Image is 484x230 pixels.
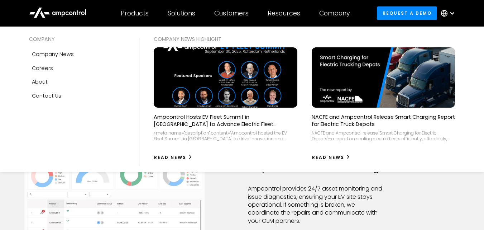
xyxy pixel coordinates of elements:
div: Products [121,9,149,17]
a: Request a demo [377,6,437,20]
div: Customers [214,9,249,17]
div: Resources [268,9,300,17]
div: COMPANY NEWS Highlight [154,35,455,43]
div: Careers [32,64,53,72]
div: Read News [154,154,186,161]
div: Company [319,9,350,17]
div: Contact Us [32,92,61,100]
div: NACFE and Ampcontrol release 'Smart Charging for Electric Depots'—a report on scaling electric fl... [312,130,455,141]
a: About [29,75,125,89]
a: Careers [29,61,125,75]
div: Read News [312,154,344,161]
h2: Help Desk & Troubleshooting [248,161,386,174]
div: Solutions [168,9,195,17]
a: Read News [312,152,351,163]
a: Company news [29,47,125,61]
p: Ampcontrol Hosts EV Fleet Summit in [GEOGRAPHIC_DATA] to Advance Electric Fleet Management in [GE... [154,113,297,128]
div: About [32,78,48,86]
p: Ampcontrol provides 24/7 asset monitoring and issue diagnostics, ensuring your EV site stays oper... [248,185,386,225]
a: Read News [154,152,193,163]
p: NACFE and Ampcontrol Release Smart Charging Report for Electric Truck Depots [312,113,455,128]
div: <meta name="description" content="Ampcontrol hosted the EV Fleet Summit in [GEOGRAPHIC_DATA] to d... [154,130,297,141]
div: Company news [32,50,74,58]
div: COMPANY [29,35,125,43]
a: Contact Us [29,89,125,103]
